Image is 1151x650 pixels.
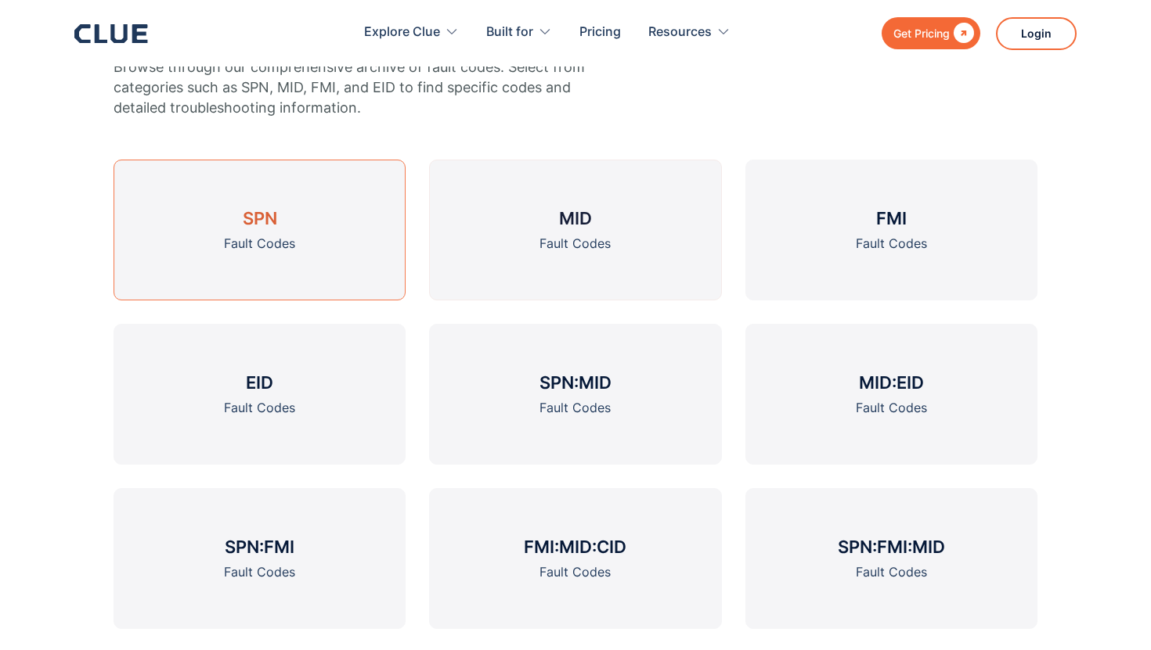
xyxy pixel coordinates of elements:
div: Built for [486,8,552,57]
div: Explore Clue [364,8,459,57]
p: Browse through our comprehensive archive of fault codes. Select from categories such as SPN, MID,... [114,57,587,118]
h3: FMI [876,206,907,230]
h3: SPN:FMI:MID [838,535,945,558]
h3: FMI:MID:CID [524,535,626,558]
div: Get Pricing [893,23,950,43]
div: Fault Codes [856,398,927,418]
a: EIDFault Codes [114,324,406,465]
div:  [950,23,974,43]
a: Get Pricing [882,17,980,49]
div: Fault Codes [224,234,295,253]
h3: SPN:MID [539,371,612,394]
a: Login [996,17,1077,50]
div: Fault Codes [856,562,927,582]
div: Fault Codes [539,562,611,582]
a: MID:EIDFault Codes [745,324,1037,465]
div: Explore Clue [364,8,440,57]
h3: SPN [243,206,277,230]
a: FMI:MID:CIDFault Codes [429,488,721,629]
div: Fault Codes [224,398,295,418]
h3: EID [246,371,273,394]
h3: MID:EID [859,371,924,394]
div: Fault Codes [856,234,927,253]
div: Fault Codes [224,562,295,582]
div: Resources [648,8,712,57]
a: SPN:FMIFault Codes [114,488,406,629]
a: SPN:FMI:MIDFault Codes [745,488,1037,629]
div: Fault Codes [539,234,611,253]
div: Fault Codes [539,398,611,418]
div: Resources [648,8,731,57]
h3: SPN:FMI [225,535,294,558]
a: Pricing [579,8,621,57]
a: SPNFault Codes [114,160,406,300]
a: SPN:MIDFault Codes [429,324,721,465]
div: Built for [486,8,533,57]
a: MIDFault Codes [429,160,721,300]
a: FMIFault Codes [745,160,1037,300]
h3: MID [559,206,592,230]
